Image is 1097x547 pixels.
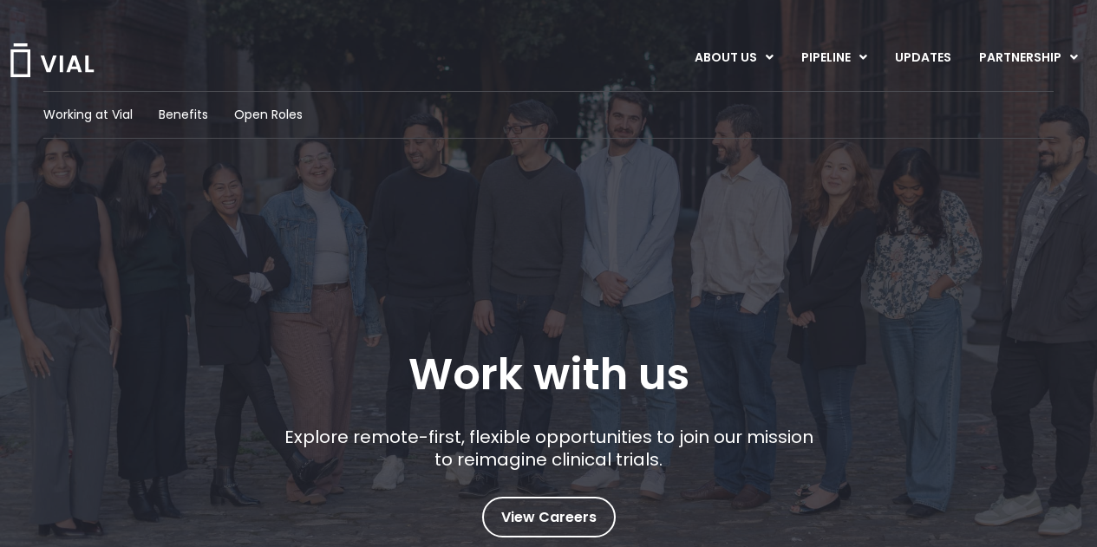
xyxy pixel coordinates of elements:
a: UPDATES [881,43,964,73]
a: Open Roles [234,106,303,124]
a: Working at Vial [43,106,133,124]
a: Benefits [159,106,208,124]
img: Vial Logo [9,43,95,77]
span: View Careers [501,506,597,529]
a: ABOUT USMenu Toggle [681,43,787,73]
h1: Work with us [408,349,689,400]
a: View Careers [482,497,616,537]
a: PIPELINEMenu Toggle [787,43,880,73]
p: Explore remote-first, flexible opportunities to join our mission to reimagine clinical trials. [278,426,819,471]
a: PARTNERSHIPMenu Toggle [965,43,1092,73]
